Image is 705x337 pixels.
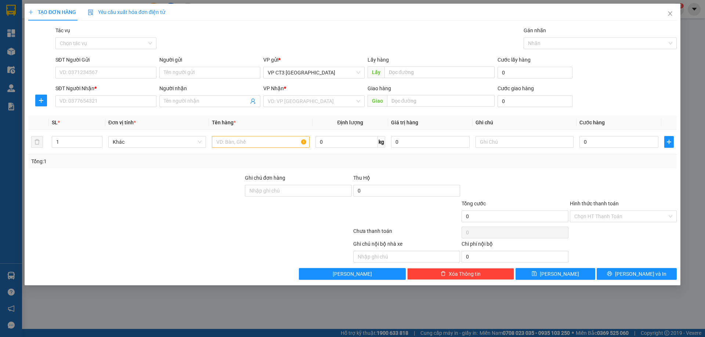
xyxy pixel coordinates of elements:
[607,271,612,277] span: printer
[55,84,156,92] div: SĐT Người Nhận
[665,139,673,145] span: plus
[113,136,202,147] span: Khác
[159,56,260,64] div: Người gửi
[615,270,666,278] span: [PERSON_NAME] và In
[597,268,677,280] button: printer[PERSON_NAME] và In
[61,33,117,47] span: [PERSON_NAME][GEOGRAPHIC_DATA]
[368,95,387,107] span: Giao
[352,227,461,240] div: Chưa thanh toán
[28,10,33,15] span: plus
[55,56,156,64] div: SĐT Người Gửi
[212,120,236,125] span: Tên hàng
[30,4,90,14] strong: Nhà xe Đức lộc
[498,57,531,63] label: Cước lấy hàng
[391,120,418,125] span: Giá trị hàng
[268,67,360,78] span: VP CT3 Nha Trang
[498,85,534,91] label: Cước giao hàng
[88,9,165,15] span: Yêu cầu xuất hóa đơn điện tử
[35,95,47,106] button: plus
[250,98,256,104] span: user-add
[667,11,673,17] span: close
[664,136,674,148] button: plus
[462,240,568,251] div: Chi phí nội bộ
[337,120,364,125] span: Định lượng
[498,95,572,107] input: Cước giao hàng
[660,4,680,24] button: Close
[441,271,446,277] span: delete
[245,175,285,181] label: Ghi chú đơn hàng
[36,98,47,103] span: plus
[516,268,595,280] button: save[PERSON_NAME]
[378,136,385,148] span: kg
[498,67,572,78] input: Cước lấy hàng
[3,44,36,51] span: 0948275628
[28,9,76,15] span: TẠO ĐƠN HÀNG
[368,66,384,78] span: Lấy
[31,157,272,165] div: Tổng: 1
[264,56,365,64] div: VP gửi
[31,136,43,148] button: delete
[473,116,576,130] th: Ghi chú
[462,201,486,206] span: Tổng cước
[88,10,94,15] img: icon
[245,185,352,197] input: Ghi chú đơn hàng
[579,120,605,125] span: Cước hàng
[570,201,619,206] label: Hình thức thanh toán
[333,270,372,278] span: [PERSON_NAME]
[368,85,391,91] span: Giao hàng
[3,36,56,43] span: Hồng Tân Bình Food
[449,270,481,278] span: Xóa Thông tin
[368,57,389,63] span: Lấy hàng
[476,136,574,148] input: Ghi Chú
[108,120,136,125] span: Đơn vị tính
[61,18,105,32] strong: Nhận:
[384,66,495,78] input: Dọc đường
[524,28,546,33] label: Gán nhãn
[212,136,310,148] input: VD: Bàn, Ghế
[3,21,59,35] span: VP CT3 [GEOGRAPHIC_DATA]
[299,268,406,280] button: [PERSON_NAME]
[52,120,58,125] span: SL
[387,95,495,107] input: Dọc đường
[540,270,579,278] span: [PERSON_NAME]
[391,136,470,148] input: 0
[55,28,70,33] label: Tác vụ
[61,18,105,32] span: VP [PERSON_NAME]
[159,84,260,92] div: Người nhận
[353,240,460,251] div: Ghi chú nội bộ nhà xe
[408,268,514,280] button: deleteXóa Thông tin
[353,175,370,181] span: Thu Hộ
[3,21,59,35] strong: Gửi:
[532,271,537,277] span: save
[264,85,284,91] span: VP Nhận
[61,48,94,55] span: 0968261390
[353,251,460,263] input: Nhập ghi chú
